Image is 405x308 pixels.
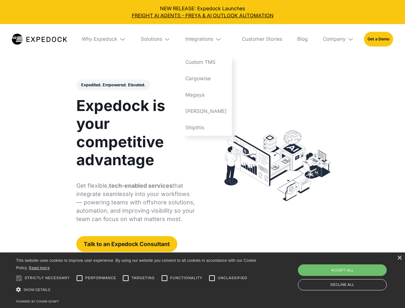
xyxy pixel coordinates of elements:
[181,54,232,136] nav: Integrations
[181,24,232,54] div: Integrations
[5,5,400,19] div: NEW RELEASE: Expedock Launches
[76,182,195,223] p: Get flexible, that integrate seamlessly into your workflows — powering teams with offshore soluti...
[82,36,117,42] div: Why Expedock
[318,24,359,54] div: Company
[323,36,346,42] div: Company
[25,275,70,281] span: Strictly necessary
[136,24,175,54] div: Solutions
[5,12,400,19] a: FREIGHT AI AGENTS - FREYA & AI OUTLOOK AUTOMATION
[16,300,59,303] a: Powered by cookie-script
[131,275,155,281] span: Targeting
[16,286,258,294] div: Show details
[29,265,50,270] a: Read more
[23,288,50,292] span: Show details
[76,236,177,252] a: Talk to an Expedock Consultant
[109,182,173,189] strong: tech-enabled services
[16,258,256,270] span: This website uses cookies to improve user experience. By using our website you consent to all coo...
[292,24,313,54] a: Blog
[85,275,116,281] span: Performance
[185,36,213,42] div: Integrations
[181,71,232,87] a: Cargowise
[237,24,287,54] a: Customer Stories
[181,54,232,71] a: Custom TMS
[181,103,232,119] a: [PERSON_NAME]
[76,97,195,169] h1: Expedock is your competitive advantage
[170,275,202,281] span: Functionality
[364,32,393,46] a: Get a Demo
[77,24,131,54] div: Why Expedock
[218,275,247,281] span: Unclassified
[181,119,232,136] a: Shipthis
[141,36,162,42] div: Solutions
[298,239,405,308] iframe: Chat Widget
[181,87,232,103] a: Magaya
